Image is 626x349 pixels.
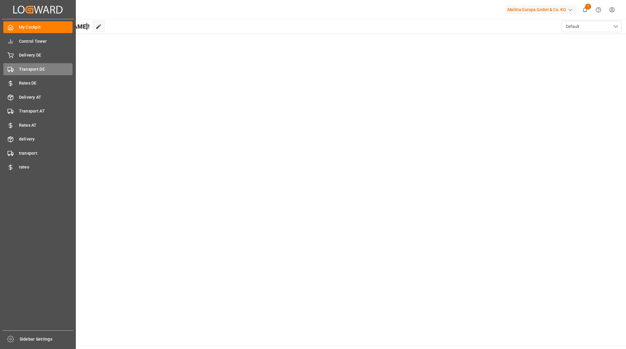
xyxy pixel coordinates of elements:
span: Rates AT [19,122,73,128]
div: Melitta Europa GmbH & Co. KG [505,5,576,14]
a: My Cockpit [3,21,73,33]
span: rates [19,164,73,170]
button: open menu [561,21,621,32]
a: Transport DE [3,63,73,75]
span: Control Tower [19,38,73,45]
span: Rates DE [19,80,73,86]
button: show 1 new notifications [578,3,592,17]
button: Melitta Europa GmbH & Co. KG [505,4,578,15]
a: Delivery DE [3,49,73,61]
span: Default [566,23,579,30]
span: 1 [585,4,591,10]
a: Rates DE [3,77,73,89]
span: Hello [PERSON_NAME]! [25,21,90,32]
span: My Cockpit [19,24,73,30]
button: Help Center [592,3,605,17]
a: delivery [3,133,73,145]
a: Control Tower [3,35,73,47]
a: transport [3,147,73,159]
span: Transport AT [19,108,73,114]
span: Delivery DE [19,52,73,58]
span: transport [19,150,73,156]
a: Rates AT [3,119,73,131]
a: Transport AT [3,105,73,117]
span: Delivery AT [19,94,73,100]
span: Sidebar Settings [20,336,73,342]
a: Delivery AT [3,91,73,103]
a: rates [3,161,73,173]
span: delivery [19,136,73,142]
span: Transport DE [19,66,73,73]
